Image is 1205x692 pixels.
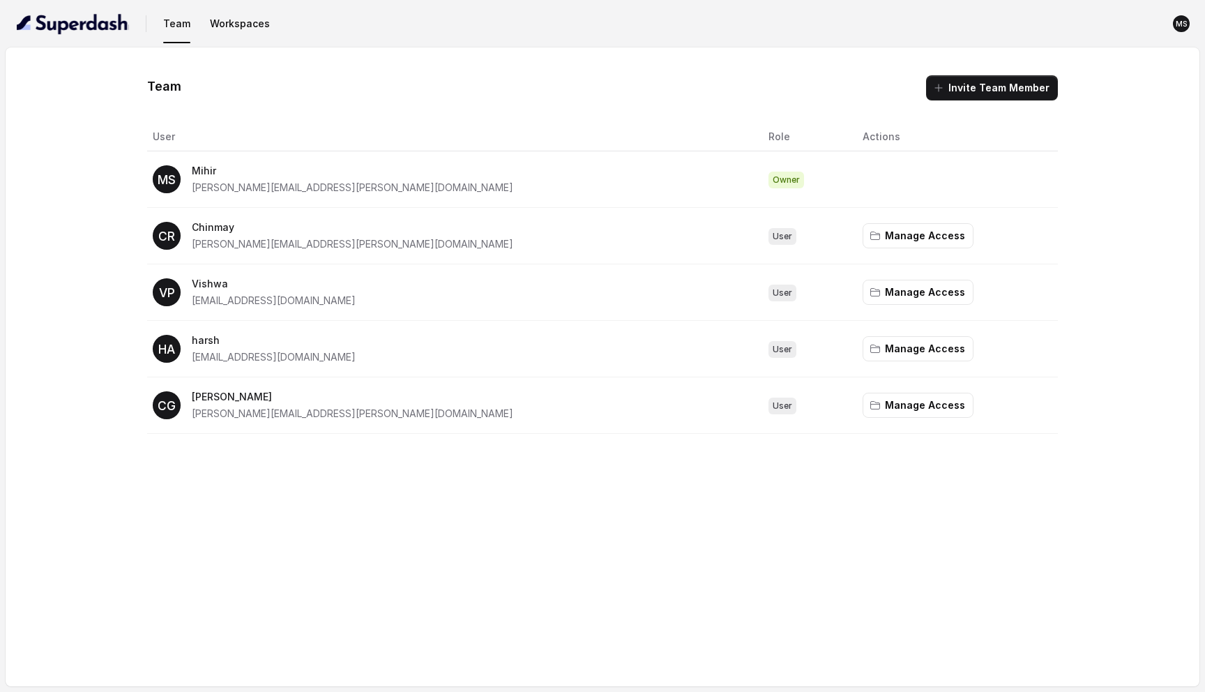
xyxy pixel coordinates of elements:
[1176,20,1188,29] text: MS
[192,332,356,349] p: harsh
[147,123,757,151] th: User
[158,172,176,187] text: MS
[159,285,175,300] text: VP
[17,13,129,35] img: light.svg
[863,336,973,361] button: Manage Access
[192,407,513,419] span: [PERSON_NAME][EMAIL_ADDRESS][PERSON_NAME][DOMAIN_NAME]
[158,229,175,243] text: CR
[192,181,513,193] span: [PERSON_NAME][EMAIL_ADDRESS][PERSON_NAME][DOMAIN_NAME]
[147,75,181,98] h1: Team
[192,276,356,292] p: Vishwa
[192,351,356,363] span: [EMAIL_ADDRESS][DOMAIN_NAME]
[863,393,973,418] button: Manage Access
[192,238,513,250] span: [PERSON_NAME][EMAIL_ADDRESS][PERSON_NAME][DOMAIN_NAME]
[768,172,804,188] span: Owner
[757,123,851,151] th: Role
[768,228,796,245] span: User
[158,398,176,413] text: CG
[926,75,1058,100] button: Invite Team Member
[158,11,196,36] button: Team
[192,389,513,405] p: [PERSON_NAME]
[158,342,175,356] text: HA
[863,223,973,248] button: Manage Access
[192,219,513,236] p: Chinmay
[192,294,356,306] span: [EMAIL_ADDRESS][DOMAIN_NAME]
[768,341,796,358] span: User
[863,280,973,305] button: Manage Access
[768,398,796,414] span: User
[768,285,796,301] span: User
[192,163,513,179] p: Mihir
[851,123,1058,151] th: Actions
[204,11,275,36] button: Workspaces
